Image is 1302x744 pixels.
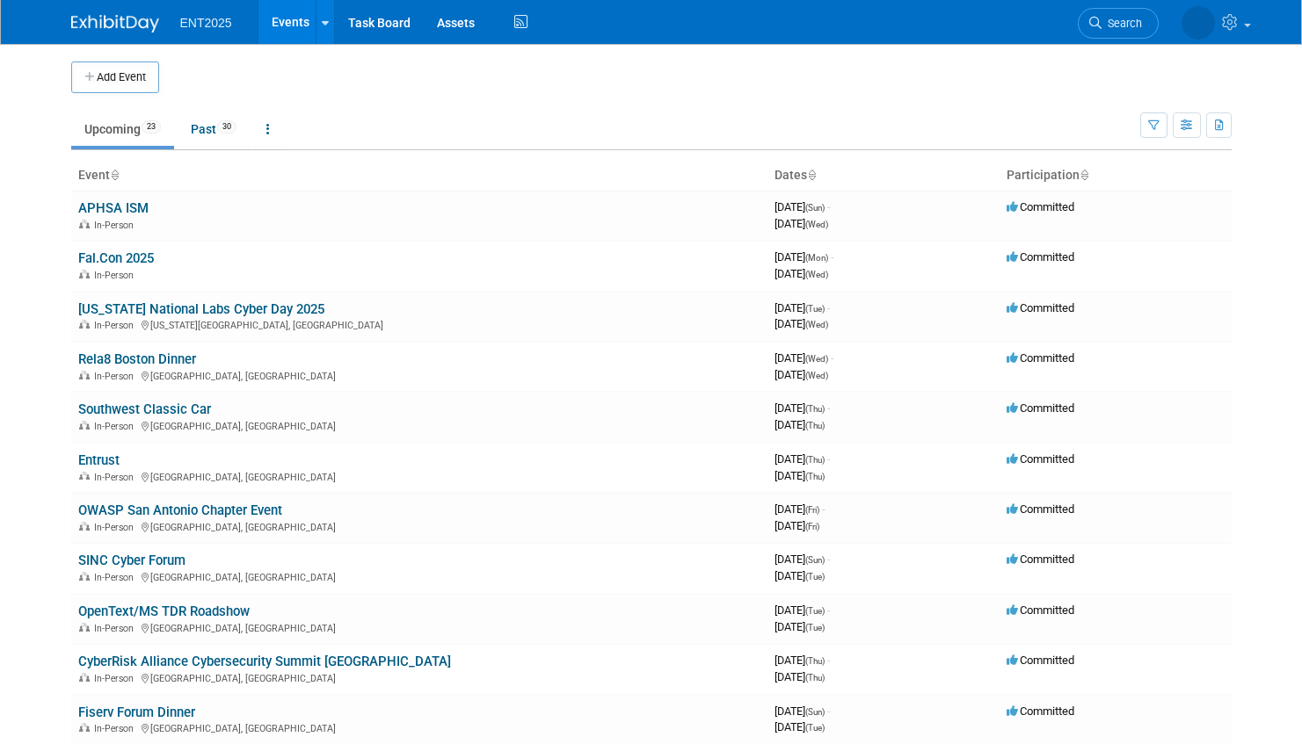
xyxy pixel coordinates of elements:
span: [DATE] [775,620,825,633]
a: Fal.Con 2025 [78,250,154,266]
img: In-Person Event [79,472,90,480]
span: Committed [1007,704,1074,718]
span: (Sun) [805,203,825,213]
span: (Thu) [805,656,825,666]
span: [DATE] [775,368,828,381]
span: (Thu) [805,472,825,481]
span: (Tue) [805,304,825,314]
img: In-Person Event [79,572,90,581]
img: Rose Bodin [1182,6,1215,40]
span: In-Person [94,723,139,734]
span: (Wed) [805,320,828,329]
span: (Thu) [805,455,825,465]
div: [GEOGRAPHIC_DATA], [GEOGRAPHIC_DATA] [78,720,760,734]
span: [DATE] [775,418,825,431]
span: Committed [1007,301,1074,314]
span: - [827,401,830,415]
span: Committed [1007,351,1074,365]
span: - [827,301,830,314]
img: In-Person Event [79,723,90,732]
span: [DATE] [775,267,828,280]
a: Sort by Participation Type [1080,168,1088,182]
span: [DATE] [775,569,825,582]
span: (Thu) [805,421,825,430]
span: [DATE] [775,519,819,532]
th: Event [71,161,767,191]
span: (Sun) [805,707,825,717]
span: (Tue) [805,723,825,733]
div: [GEOGRAPHIC_DATA], [GEOGRAPHIC_DATA] [78,368,760,382]
span: 23 [142,120,161,134]
span: In-Person [94,220,139,231]
span: In-Person [94,623,139,634]
span: [DATE] [775,317,828,330]
span: In-Person [94,320,139,331]
span: Committed [1007,200,1074,213]
span: - [822,502,825,516]
a: Past30 [178,112,250,146]
span: - [827,603,830,617]
span: [DATE] [775,720,825,733]
button: Add Event [71,61,159,93]
a: OWASP San Antonio Chapter Event [78,502,282,518]
img: ExhibitDay [71,15,159,33]
a: [US_STATE] National Labs Cyber Day 2025 [78,301,324,317]
img: In-Person Event [79,220,90,228]
img: In-Person Event [79,371,90,379]
a: CyberRisk Alliance Cybersecurity Summit [GEOGRAPHIC_DATA] [78,654,451,669]
span: [DATE] [775,704,830,718]
span: [DATE] [775,469,825,482]
a: Search [1078,8,1159,39]
span: (Wed) [805,354,828,364]
img: In-Person Event [79,270,90,278]
span: (Tue) [805,606,825,616]
a: Sort by Start Date [807,168,816,182]
span: [DATE] [775,603,830,617]
span: - [831,250,833,264]
div: [GEOGRAPHIC_DATA], [GEOGRAPHIC_DATA] [78,469,760,483]
span: - [831,351,833,365]
span: (Thu) [805,673,825,683]
th: Dates [767,161,1000,191]
span: [DATE] [775,502,825,516]
span: (Sun) [805,555,825,565]
span: ENT2025 [180,16,232,30]
img: In-Person Event [79,522,90,531]
span: [DATE] [775,452,830,466]
span: Committed [1007,603,1074,617]
span: Committed [1007,401,1074,415]
span: - [827,553,830,566]
span: In-Person [94,371,139,382]
span: [DATE] [775,351,833,365]
span: [DATE] [775,670,825,683]
a: APHSA ISM [78,200,149,216]
span: - [827,200,830,213]
a: SINC Cyber Forum [78,553,185,568]
span: (Wed) [805,270,828,279]
a: Entrust [78,452,120,468]
img: In-Person Event [79,320,90,329]
span: Committed [1007,553,1074,566]
a: Southwest Classic Car [78,401,211,417]
span: [DATE] [775,217,828,230]
span: In-Person [94,572,139,583]
span: [DATE] [775,401,830,415]
img: In-Person Event [79,623,90,632]
div: [GEOGRAPHIC_DATA], [GEOGRAPHIC_DATA] [78,519,760,533]
span: [DATE] [775,250,833,264]
span: 30 [217,120,236,134]
span: [DATE] [775,301,830,314]
a: Sort by Event Name [110,168,119,182]
div: [GEOGRAPHIC_DATA], [GEOGRAPHIC_DATA] [78,569,760,583]
div: [GEOGRAPHIC_DATA], [GEOGRAPHIC_DATA] [78,620,760,634]
span: (Tue) [805,623,825,632]
span: In-Person [94,270,139,281]
span: In-Person [94,673,139,684]
img: In-Person Event [79,421,90,430]
div: [GEOGRAPHIC_DATA], [GEOGRAPHIC_DATA] [78,670,760,684]
span: In-Person [94,472,139,483]
span: - [827,704,830,718]
span: (Mon) [805,253,828,263]
img: In-Person Event [79,673,90,682]
a: Upcoming23 [71,112,174,146]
